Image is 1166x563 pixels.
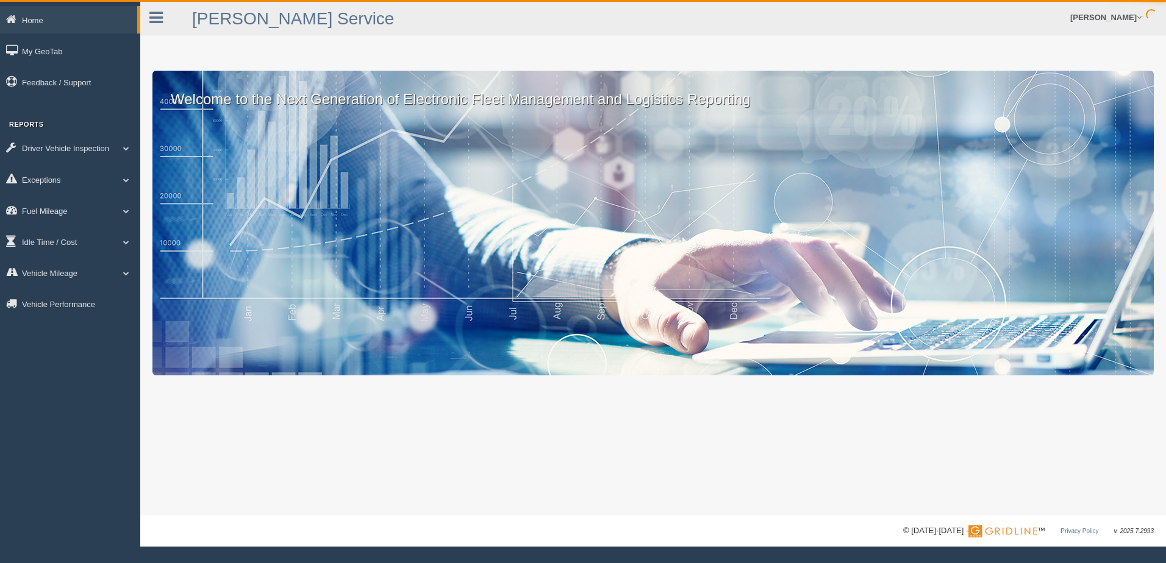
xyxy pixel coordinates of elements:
a: [PERSON_NAME] Service [192,9,394,28]
a: Privacy Policy [1060,528,1098,534]
img: Gridline [968,525,1037,537]
p: Welcome to the Next Generation of Electronic Fleet Management and Logistics Reporting [152,71,1154,110]
div: © [DATE]-[DATE] - ™ [903,525,1154,537]
span: v. 2025.7.2993 [1114,528,1154,534]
